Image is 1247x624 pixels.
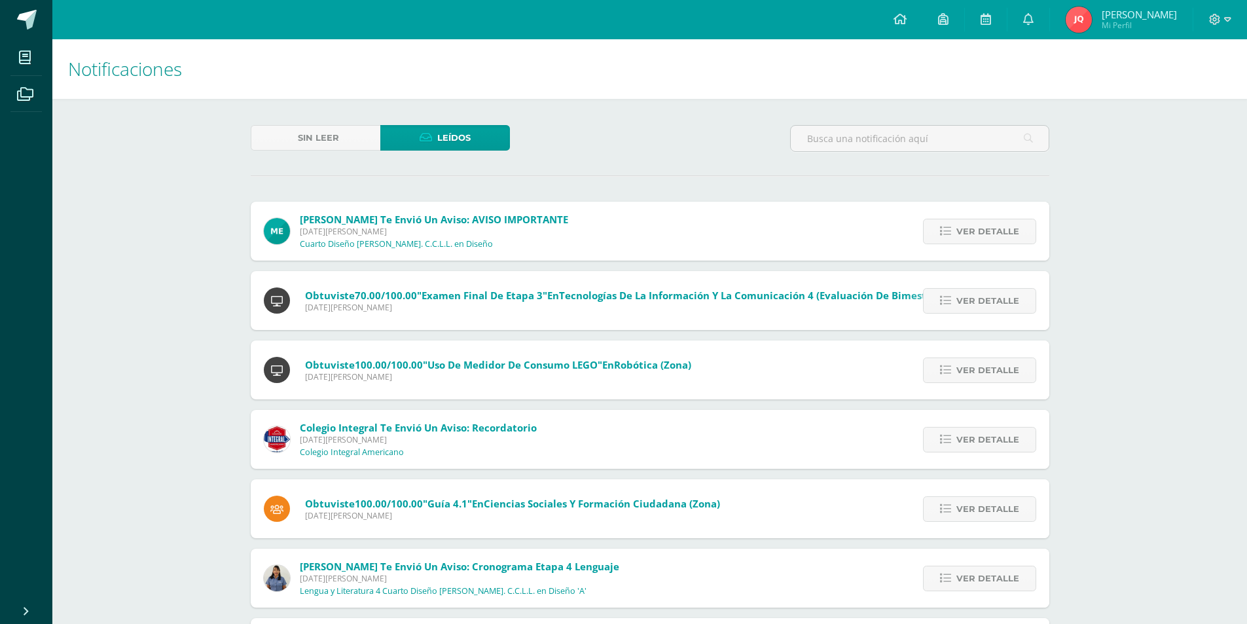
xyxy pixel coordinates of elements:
span: Obtuviste en [305,358,691,371]
span: [DATE][PERSON_NAME] [305,371,691,382]
span: "Guía 4.1" [423,497,472,510]
a: Sin leer [251,125,380,151]
a: Leídos [380,125,510,151]
span: Sin leer [298,126,339,150]
img: 3d8ecf278a7f74c562a74fe44b321cd5.png [264,426,290,452]
span: Notificaciones [68,56,182,81]
span: [PERSON_NAME] te envió un aviso: Cronograma Etapa 4 Lenguaje [300,560,619,573]
span: Ver detalle [956,219,1019,244]
span: [DATE][PERSON_NAME] [305,302,940,313]
span: Robótica (Zona) [614,358,691,371]
span: Mi Perfil [1102,20,1177,31]
span: Ver detalle [956,358,1019,382]
span: [DATE][PERSON_NAME] [305,510,720,521]
span: [PERSON_NAME] te envió un aviso: AVISO IMPORTANTE [300,213,568,226]
span: Ver detalle [956,566,1019,591]
span: Ver detalle [956,428,1019,452]
span: Ciencias Sociales y Formación Ciudadana (Zona) [484,497,720,510]
span: "Examen Final de Etapa 3" [417,289,547,302]
span: [PERSON_NAME] [1102,8,1177,21]
span: 100.00/100.00 [355,358,423,371]
span: [DATE][PERSON_NAME] [300,226,568,237]
img: 46b37497439f550735bb953ad5b88659.png [1066,7,1092,33]
span: "Uso de medidor de consumo LEGO" [423,358,602,371]
span: 100.00/100.00 [355,497,423,510]
span: Ver detalle [956,289,1019,313]
p: Cuarto Diseño [PERSON_NAME]. C.C.L.L. en Diseño [300,239,493,249]
img: c105304d023d839b59a15d0bf032229d.png [264,218,290,244]
span: Colegio Integral te envió un aviso: Recordatorio [300,421,537,434]
span: Tecnologías de la Información y la Comunicación 4 (Evaluación de Bimestre) [559,289,940,302]
p: Colegio Integral Americano [300,447,404,458]
span: 70.00/100.00 [355,289,417,302]
span: Obtuviste en [305,289,940,302]
span: Leídos [437,126,471,150]
input: Busca una notificación aquí [791,126,1049,151]
span: [DATE][PERSON_NAME] [300,573,619,584]
span: Ver detalle [956,497,1019,521]
span: [DATE][PERSON_NAME] [300,434,537,445]
p: Lengua y Literatura 4 Cuarto Diseño [PERSON_NAME]. C.C.L.L. en Diseño 'A' [300,586,587,596]
span: Obtuviste en [305,497,720,510]
img: 1babb8b88831617249dcb93081d0b417.png [264,565,290,591]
